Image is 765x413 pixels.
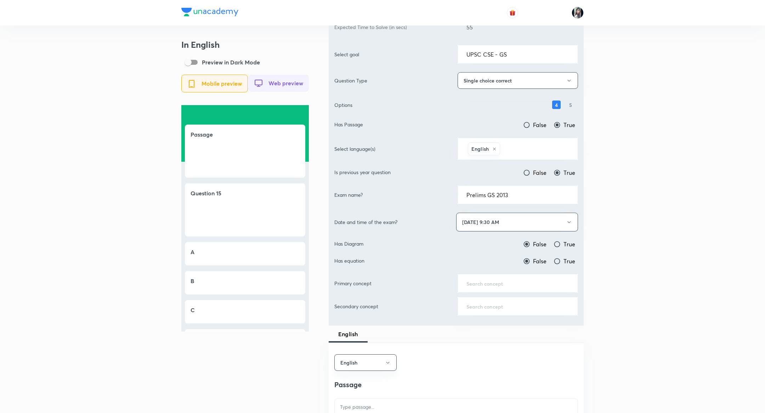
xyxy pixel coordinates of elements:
[563,240,575,248] span: True
[334,379,578,390] h4: Passage
[466,303,569,310] input: Search concept
[202,58,260,67] p: Preview in Dark Mode
[533,121,547,129] span: False
[191,277,194,285] h5: B
[574,54,575,55] button: Open
[334,23,407,31] p: Expected Time to Solve (in secs)
[507,7,518,18] button: avatar
[574,148,575,150] button: Open
[202,80,242,87] span: Mobile preview
[458,72,578,89] button: Single choice correct
[191,189,300,197] h5: Question 15
[533,257,547,265] span: False
[334,191,363,199] p: Exam name?
[181,40,309,50] h3: In English
[334,218,397,226] p: Date and time of the exam?
[334,354,397,371] button: English
[334,168,391,177] p: Is previous year question
[552,101,561,109] h6: 4
[181,8,238,16] img: Company Logo
[466,280,569,287] input: Search concept
[334,257,364,265] p: Has equation
[334,240,363,248] p: Has Diagram
[334,51,359,58] p: Select goal
[333,330,363,338] span: English
[191,130,300,139] h5: Passage
[191,306,195,314] h5: C
[334,280,372,287] p: Primary concept
[572,7,584,19] img: Ragini Vishwakarma
[574,194,575,196] button: Open
[563,168,575,177] span: True
[574,306,575,307] button: Open
[334,77,367,84] p: Question Type
[334,101,352,109] p: Options
[458,18,578,36] input: in secs
[334,303,378,310] p: Secondary concept
[181,8,238,18] a: Company Logo
[191,248,194,256] h5: A
[563,121,575,129] span: True
[268,80,303,86] span: Web preview
[533,240,547,248] span: False
[334,121,363,129] p: Has Passage
[563,257,575,265] span: True
[456,213,578,231] button: [DATE] 9:30 AM
[533,168,547,177] span: False
[466,51,569,58] input: Search goal
[471,145,489,153] h6: English
[509,10,516,16] img: avatar
[566,101,575,109] h6: 5
[574,283,575,284] button: Open
[466,191,569,198] input: Search an exam
[334,145,375,153] p: Select language(s)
